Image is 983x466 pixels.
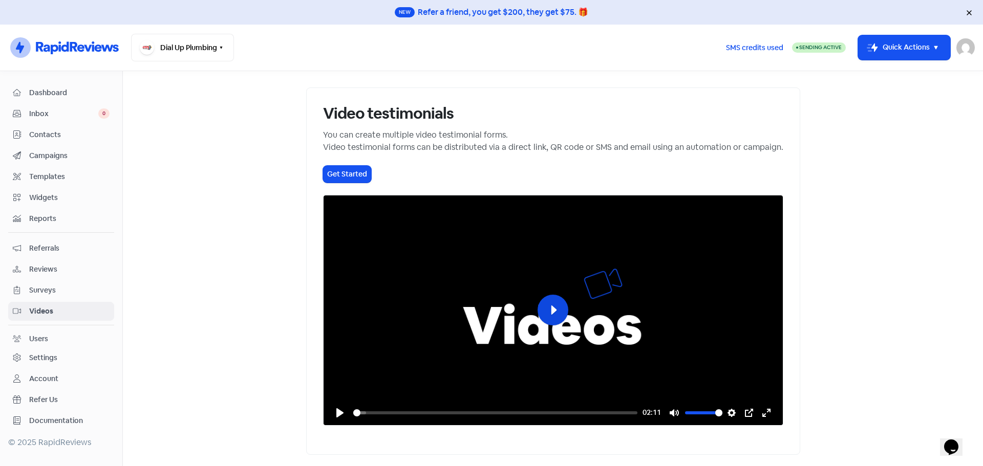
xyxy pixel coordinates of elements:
span: New [395,7,415,17]
div: Users [29,334,48,344]
a: Account [8,369,114,388]
button: Get Started [323,166,371,183]
a: Dashboard [8,83,114,102]
span: Videos [29,306,110,317]
h1: Video testimonials [323,104,783,123]
span: Referrals [29,243,110,254]
a: Reports [8,209,114,228]
a: Settings [8,348,114,367]
a: Inbox 0 [8,104,114,123]
span: Campaigns [29,150,110,161]
a: Contacts [8,125,114,144]
input: Seek [353,408,637,418]
a: Sending Active [792,41,846,54]
a: Refer Us [8,390,114,409]
button: Quick Actions [858,35,950,60]
div: Current time [643,407,661,419]
span: Reports [29,213,110,224]
span: 0 [98,108,110,119]
a: Campaigns [8,146,114,165]
a: Reviews [8,260,114,279]
div: Settings [29,352,57,363]
span: Dashboard [29,87,110,98]
span: Contacts [29,129,110,140]
button: Play [538,295,568,325]
span: Templates [29,171,110,182]
a: Videos [8,302,114,321]
span: Inbox [29,108,98,119]
a: Referrals [8,239,114,258]
a: Documentation [8,411,114,430]
img: User [956,38,975,57]
span: Documentation [29,415,110,426]
button: Play [332,405,348,421]
input: Volume [685,408,722,418]
div: © 2025 RapidReviews [8,436,114,449]
a: Users [8,329,114,348]
span: Sending Active [799,44,842,51]
a: Templates [8,167,114,186]
span: Refer Us [29,394,110,405]
span: Surveys [29,285,110,296]
span: SMS credits used [726,42,783,53]
div: Account [29,373,58,384]
a: SMS credits used [717,41,792,52]
span: Reviews [29,264,110,275]
a: Surveys [8,281,114,300]
a: Widgets [8,188,114,207]
iframe: chat widget [940,425,973,456]
span: Widgets [29,192,110,203]
div: Refer a friend, you get $200, they get $75. 🎁 [418,6,588,18]
div: You can create multiple video testimonial forms. Video testimonial forms can be distributed via a... [323,129,783,153]
button: Dial Up Plumbing [131,34,234,61]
